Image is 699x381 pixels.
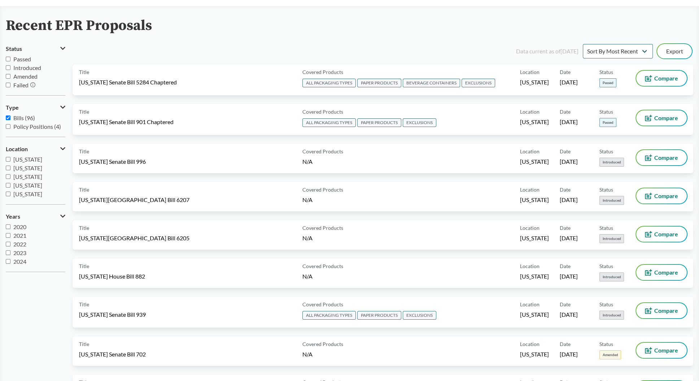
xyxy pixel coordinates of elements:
button: Compare [636,188,687,203]
span: EXCLUSIONS [403,311,436,320]
input: 2020 [6,224,10,229]
span: [US_STATE] [520,196,549,204]
span: Compare [654,75,678,81]
span: Title [79,262,89,270]
span: [DATE] [560,311,578,319]
span: Compare [654,347,678,353]
button: Type [6,101,65,114]
span: Title [79,108,89,115]
span: [US_STATE] [13,182,42,189]
span: Date [560,224,571,232]
button: Compare [636,71,687,86]
input: Introduced [6,65,10,70]
span: [US_STATE] [13,173,42,180]
span: Date [560,148,571,155]
span: Date [560,262,571,270]
span: Bills (96) [13,114,35,121]
input: 2023 [6,250,10,255]
span: [US_STATE] [520,272,549,280]
span: Status [599,108,613,115]
span: Title [79,224,89,232]
span: Introduced [599,196,624,205]
span: Title [79,68,89,76]
span: BEVERAGE CONTAINERS [403,79,460,87]
span: Date [560,186,571,193]
button: Location [6,143,65,155]
span: Years [6,213,20,220]
span: Passed [13,56,31,62]
input: [US_STATE] [6,174,10,179]
span: Amended [13,73,38,80]
span: 2022 [13,241,26,248]
span: Date [560,301,571,308]
span: [US_STATE] [520,311,549,319]
span: Covered Products [302,262,343,270]
span: Passed [599,78,616,87]
span: Compare [654,270,678,275]
input: 2021 [6,233,10,238]
span: Location [520,148,539,155]
span: Status [599,148,613,155]
input: [US_STATE] [6,192,10,196]
span: Policy Positions (4) [13,123,61,130]
span: Location [520,340,539,348]
h2: Recent EPR Proposals [6,18,152,34]
button: Status [6,43,65,55]
input: Passed [6,57,10,61]
span: Covered Products [302,224,343,232]
span: Covered Products [302,301,343,308]
span: Location [520,224,539,232]
span: [DATE] [560,234,578,242]
span: N/A [302,235,313,241]
button: Years [6,210,65,223]
button: Compare [636,303,687,318]
span: EXCLUSIONS [462,79,495,87]
input: [US_STATE] [6,183,10,188]
span: [US_STATE] [13,156,42,163]
span: Introduced [13,64,41,71]
span: Title [79,148,89,155]
span: Status [599,301,613,308]
span: Location [520,301,539,308]
span: Compare [654,308,678,314]
button: Compare [636,265,687,280]
span: [DATE] [560,118,578,126]
span: [US_STATE] [520,118,549,126]
span: [US_STATE] [13,190,42,197]
span: Title [79,186,89,193]
span: [US_STATE][GEOGRAPHIC_DATA] Bill 6205 [79,234,189,242]
span: ALL PACKAGING TYPES [302,79,356,87]
span: PAPER PRODUCTS [357,79,401,87]
span: Compare [654,231,678,237]
span: Introduced [599,234,624,243]
span: 2020 [13,223,26,230]
button: Compare [636,343,687,358]
span: Passed [599,118,616,127]
button: Compare [636,110,687,126]
span: Date [560,340,571,348]
span: Introduced [599,158,624,167]
input: Bills (96) [6,115,10,120]
input: 2024 [6,259,10,264]
span: 2021 [13,232,26,239]
span: Introduced [599,272,624,281]
span: Location [520,186,539,193]
span: Status [6,45,22,52]
span: [DATE] [560,272,578,280]
span: Status [599,68,613,76]
span: Covered Products [302,108,343,115]
span: Introduced [599,311,624,320]
span: Status [599,340,613,348]
span: Compare [654,115,678,121]
span: [US_STATE] [13,165,42,171]
span: Status [599,224,613,232]
span: Location [520,262,539,270]
span: [US_STATE] Senate Bill 996 [79,158,146,166]
input: [US_STATE] [6,166,10,170]
input: Amended [6,74,10,79]
button: Compare [636,150,687,165]
span: [US_STATE] House Bill 882 [79,272,145,280]
span: [US_STATE] Senate Bill 702 [79,350,146,358]
span: ALL PACKAGING TYPES [302,311,356,320]
span: [DATE] [560,158,578,166]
